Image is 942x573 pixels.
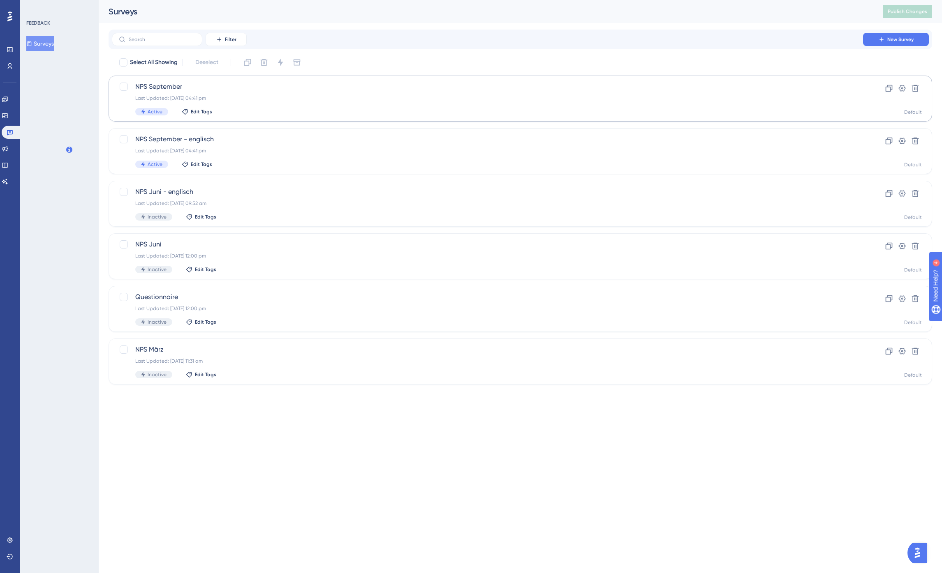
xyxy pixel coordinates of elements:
span: Publish Changes [888,8,927,15]
span: Inactive [148,371,167,378]
div: Last Updated: [DATE] 12:00 pm [135,305,840,312]
div: Default [904,161,922,168]
span: NPS März [135,345,840,354]
span: Inactive [148,214,167,220]
span: Active [148,108,162,115]
span: NPS Juni - englisch [135,187,840,197]
span: Edit Tags [195,319,216,325]
span: NPS September - englisch [135,134,840,144]
button: New Survey [863,33,929,46]
div: Last Updated: [DATE] 09:52 am [135,200,840,207]
div: FEEDBACK [26,20,50,26]
button: Filter [206,33,247,46]
span: Edit Tags [191,161,212,168]
div: Surveys [109,6,862,17]
span: Edit Tags [195,266,216,273]
span: Inactive [148,266,167,273]
button: Edit Tags [186,266,216,273]
iframe: UserGuiding AI Assistant Launcher [907,541,932,565]
span: Need Help? [19,2,51,12]
button: Edit Tags [186,214,216,220]
button: Edit Tags [182,161,212,168]
div: Default [904,109,922,115]
button: Edit Tags [186,319,216,325]
button: Deselect [188,55,226,70]
span: Inactive [148,319,167,325]
div: Default [904,372,922,378]
span: Edit Tags [195,214,216,220]
button: Publish Changes [883,5,932,18]
div: Last Updated: [DATE] 04:41 pm [135,95,840,101]
input: Search [129,37,195,42]
div: 4 [57,4,60,11]
span: Filter [225,36,236,43]
span: Edit Tags [195,371,216,378]
div: Default [904,214,922,221]
span: Active [148,161,162,168]
span: NPS September [135,82,840,92]
button: Surveys [26,36,54,51]
div: Default [904,319,922,326]
div: Last Updated: [DATE] 11:31 am [135,358,840,364]
div: Default [904,267,922,273]
span: Questionnaire [135,292,840,302]
span: New Survey [887,36,914,43]
div: Last Updated: [DATE] 12:00 pm [135,253,840,259]
span: Deselect [195,58,218,67]
button: Edit Tags [186,371,216,378]
span: NPS Juni [135,239,840,249]
span: Edit Tags [191,108,212,115]
button: Edit Tags [182,108,212,115]
div: Last Updated: [DATE] 04:41 pm [135,147,840,154]
span: Select All Showing [130,58,178,67]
